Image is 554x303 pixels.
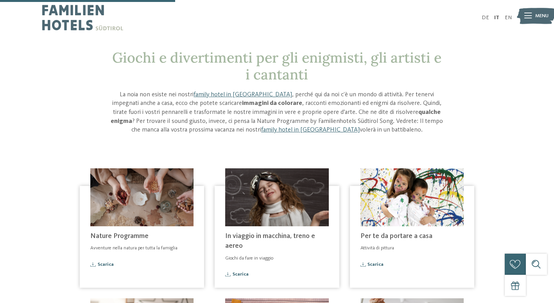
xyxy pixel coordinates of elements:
[242,100,302,106] strong: immagini da colorare
[233,272,249,277] span: Scarica
[90,168,194,226] img: ©Canva (Klotz Daniela)
[112,49,441,83] span: Giochi e divertimenti per gli enigmisti, gli artisti e i cantanti
[194,92,292,98] a: family hotel in [GEOGRAPHIC_DATA]
[505,15,512,20] a: EN
[360,245,464,252] p: Attività di pittura
[225,255,328,262] p: Giochi da fare in viaggio
[482,15,489,20] a: DE
[110,90,445,135] p: La noia non esiste nei nostri , perché qui da noi c’è un mondo di attività. Per tenervi impegnati...
[90,245,194,252] p: Avventure nella natura per tutta la famiglia
[261,127,360,133] a: family hotel in [GEOGRAPHIC_DATA]
[90,262,194,267] a: Scarica
[225,168,328,226] img: ©Canva (Klotz Daniela)
[368,262,384,267] span: Scarica
[535,13,549,20] span: Menu
[98,262,114,267] span: Scarica
[360,262,464,267] a: Scarica
[225,272,328,277] a: Scarica
[360,233,432,240] span: Per te da portare a casa
[111,109,441,124] strong: qualche enigma
[90,233,149,240] span: Nature Programme
[225,233,315,249] span: In viaggio in macchina, treno e aereo
[360,168,464,226] img: ©Canva (Klotz Daniela)
[494,15,499,20] a: IT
